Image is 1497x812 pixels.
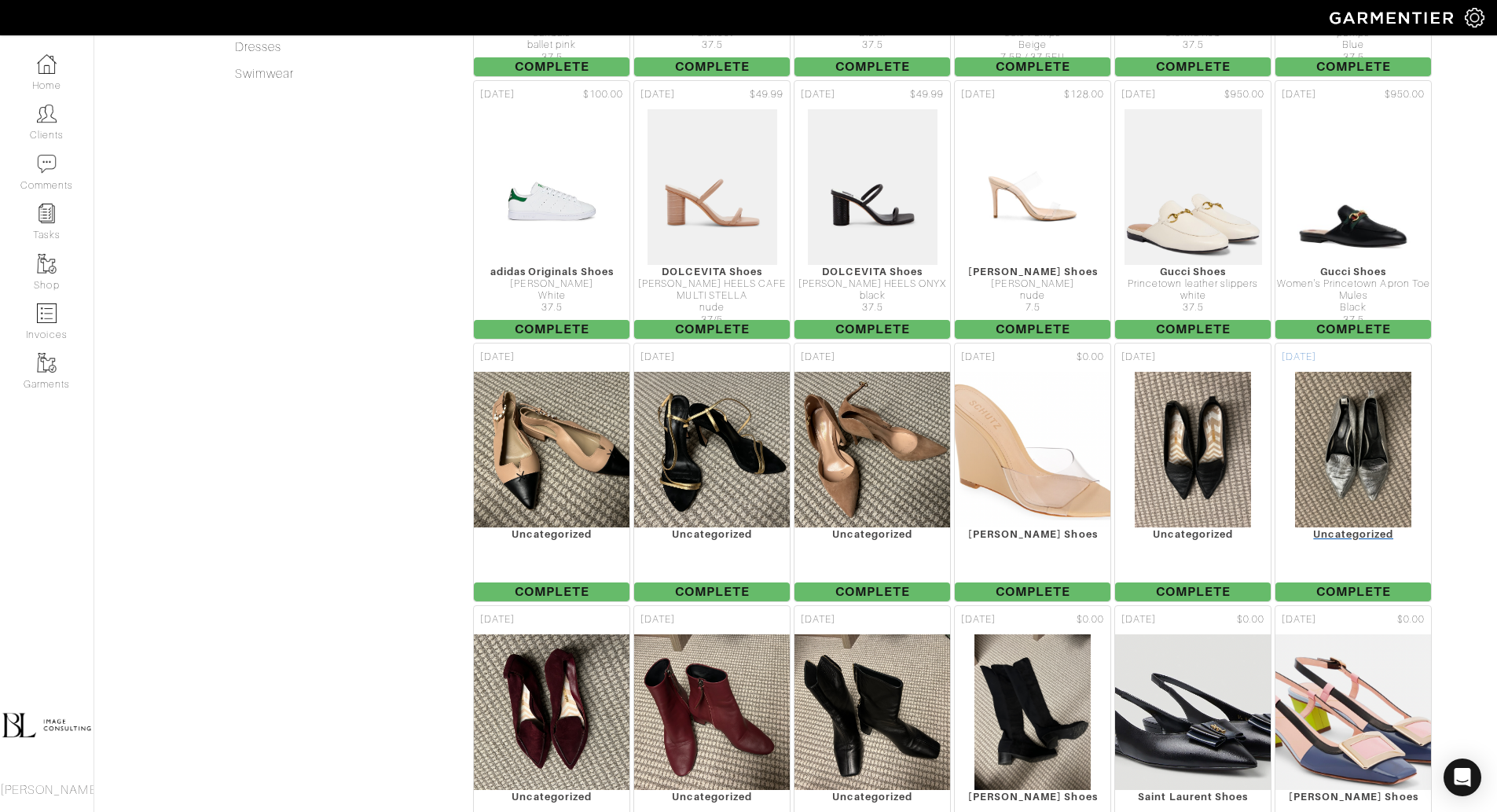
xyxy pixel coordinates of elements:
span: Complete [1115,320,1271,339]
span: $0.00 [1077,612,1104,627]
div: [PERSON_NAME] [955,278,1110,290]
div: Uncategorized [1115,528,1271,540]
a: [DATE] $49.99 DOLCEVITA Shoes [PERSON_NAME] HEELS ONYX black 37.5 Complete [792,79,952,341]
img: fZccyBLUiNzMsXNoDAAhYAoq [986,108,1079,266]
div: white [1115,290,1271,302]
span: [DATE] [801,612,835,627]
div: Uncategorized [634,791,790,803]
div: [PERSON_NAME] [474,278,629,290]
div: Women's Princetown Apron Toe Mules [1275,278,1431,303]
a: [DATE] $100.00 adidas Originals Shoes [PERSON_NAME] White 37.5 Complete [471,79,632,341]
img: garments-icon-b7da505a4dc4fd61783c78ac3ca0ef83fa9d6f193b1c9dc38574b1d14d53ca28.png [37,353,57,373]
a: [DATE] Uncategorized Complete [632,341,792,604]
img: XkBNULYKYmWfhDRgPJB6mJ7P [768,371,977,528]
span: Complete [955,57,1110,76]
img: orders-icon-0abe47150d42831381b5fb84f609e132dff9fe21cb692f30cb5eec754e2cba89.png [37,303,57,323]
span: Complete [474,582,629,601]
div: [PERSON_NAME] HEELS ONYX [794,278,950,290]
img: 8gp4VV55cbHTTdoowZXVL1kC [500,108,604,266]
div: 37.5 [1115,302,1271,314]
img: comment-icon-a0a6a9ef722e966f86d9cbdc48e553b5cf19dbc54f86b18d962a5391bc8f6eb6.png [37,154,57,174]
img: Df7jJdrMdLJeGJE4GieE9B5g [1059,634,1326,791]
div: Beige [955,39,1110,51]
div: adidas Originals Shoes [474,266,629,277]
div: Saint Laurent Shoes [1115,791,1271,803]
div: [PERSON_NAME] HEELS CAFE MULTI STELLA [634,278,790,303]
img: garments-icon-b7da505a4dc4fd61783c78ac3ca0ef83fa9d6f193b1c9dc38574b1d14d53ca28.png [37,254,57,274]
span: Complete [634,57,790,76]
span: [DATE] [961,87,996,102]
img: SVVmer5chVm2ZpnTib3n4tsu [1134,371,1253,528]
a: [DATE] Uncategorized Complete [792,341,952,604]
div: White [474,290,629,302]
span: [DATE] [1121,350,1156,365]
div: Uncategorized [794,528,950,540]
div: 37.5 [794,39,950,51]
div: 7.5 [955,302,1110,314]
a: [DATE] $49.99 DOLCEVITA Shoes [PERSON_NAME] HEELS CAFE MULTI STELLA nude 37/5 Complete [632,79,792,341]
div: Open Intercom Messenger [1444,759,1481,796]
img: garmentier-logo-header-white-b43fb05a5012e4ada735d5af1a66efaba907eab6374d6393d1fbf88cb4ef424d.png [1322,4,1465,31]
span: Complete [1115,582,1271,601]
span: Complete [1275,320,1431,339]
div: 37.5 [474,52,629,64]
img: hULXxk7E7SB5qz7YtwMtJq2b [1294,371,1413,528]
img: fbZoxGRairtCwr9v3Byj29e5 [447,371,656,528]
span: [DATE] [801,87,835,102]
span: Complete [634,582,790,601]
span: Complete [955,582,1110,601]
div: Uncategorized [634,528,790,540]
div: 37.5 [1275,52,1431,64]
a: [DATE] Uncategorized Complete [471,341,632,604]
div: 37.5 [1275,314,1431,326]
div: Princetown leather slippers [1115,278,1271,290]
span: Complete [794,320,950,339]
div: 7.5B / 37.5EU [955,52,1110,64]
div: [PERSON_NAME] Shoes [1275,791,1431,803]
a: [DATE] $950.00 Gucci Shoes Princetown leather slippers white 37.5 Complete [1113,79,1273,341]
div: ballet pink [474,39,629,51]
span: Complete [794,57,950,76]
span: $49.99 [750,87,783,102]
div: 37.5 [794,302,950,314]
a: [DATE] $128.00 [PERSON_NAME] Shoes [PERSON_NAME] nude 7.5 Complete [952,79,1113,341]
div: 37/5 [634,314,790,326]
span: [DATE] [640,87,675,102]
img: pgijFeDNWRUDytiWPoJCuUpu [607,371,816,528]
a: [DATE] $950.00 Gucci Shoes Women's Princetown Apron Toe Mules Black 37.5 Complete [1273,79,1433,341]
img: reminder-icon-8004d30b9f0a5d33ae49ab947aed9ed385cf756f9e5892f1edd6e32f2345188e.png [37,204,57,223]
span: Complete [634,320,790,339]
span: $49.99 [910,87,944,102]
img: UcjUB1gZUTBWALiowD4BP1o3 [1235,634,1471,791]
div: Black [1275,302,1431,314]
span: [DATE] [640,612,675,627]
div: DOLCEVITA Shoes [794,266,950,277]
div: Uncategorized [474,791,629,803]
div: Uncategorized [1275,528,1431,540]
span: [DATE] [480,612,515,627]
img: BMi2fh1K2qLMLDvkjYCEVfJ8 [807,108,938,266]
span: $0.00 [1077,350,1104,365]
img: gear-icon-white-bd11855cb880d31180b6d7d6211b90ccbf57a29d726f0c71d8c61bd08dd39cc2.png [1465,8,1484,28]
img: zxESTnv7fCMzsVRvZuDLXgAy [607,634,816,791]
span: [DATE] [480,350,515,365]
div: [PERSON_NAME] Shoes [955,791,1110,803]
span: Complete [794,582,950,601]
img: bqLQ95KCVTXH1w5x54E2G1GP [974,634,1092,791]
span: Complete [1275,582,1431,601]
span: [DATE] [1121,612,1156,627]
img: tThF7N9XJpVN8aqBpuNCeuve [1290,108,1416,266]
span: $0.00 [1237,612,1264,627]
div: [PERSON_NAME] Shoes [955,528,1110,540]
div: Blue [1275,39,1431,51]
span: $128.00 [1064,87,1104,102]
a: [DATE] Uncategorized Complete [1113,341,1273,604]
span: [DATE] [1121,87,1156,102]
span: $950.00 [1224,87,1264,102]
div: Gucci Shoes [1275,266,1431,277]
div: 37.5 [1115,39,1271,51]
span: [DATE] [480,87,515,102]
span: $950.00 [1385,87,1425,102]
span: [DATE] [801,350,835,365]
span: [DATE] [1282,350,1316,365]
